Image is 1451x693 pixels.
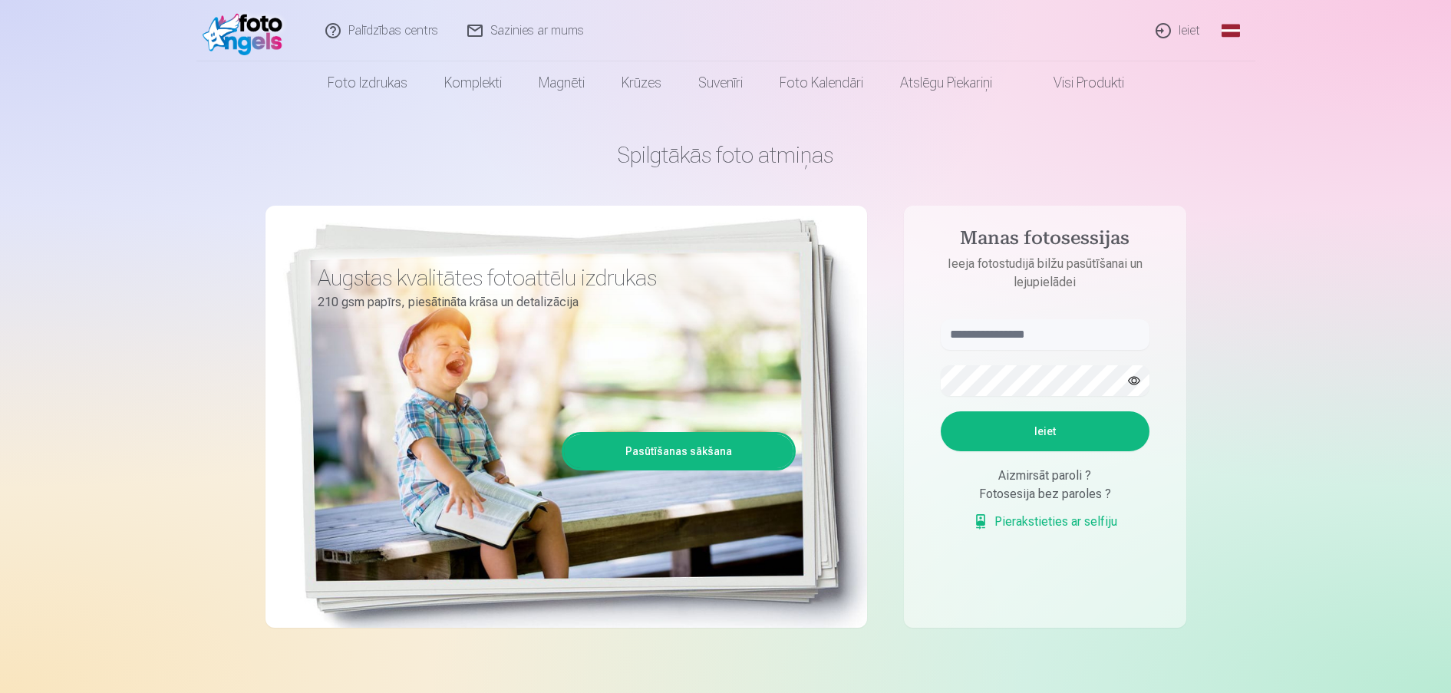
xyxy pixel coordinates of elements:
[1011,61,1143,104] a: Visi produkti
[520,61,603,104] a: Magnēti
[603,61,680,104] a: Krūzes
[564,434,793,468] a: Pasūtīšanas sākšana
[925,255,1165,292] p: Ieeja fotostudijā bilžu pasūtīšanai un lejupielādei
[941,485,1149,503] div: Fotosesija bez paroles ?
[941,411,1149,451] button: Ieiet
[761,61,882,104] a: Foto kalendāri
[680,61,761,104] a: Suvenīri
[309,61,426,104] a: Foto izdrukas
[973,513,1117,531] a: Pierakstieties ar selfiju
[882,61,1011,104] a: Atslēgu piekariņi
[925,227,1165,255] h4: Manas fotosessijas
[426,61,520,104] a: Komplekti
[203,6,291,55] img: /fa1
[318,292,784,313] p: 210 gsm papīrs, piesātināta krāsa un detalizācija
[318,264,784,292] h3: Augstas kvalitātes fotoattēlu izdrukas
[941,467,1149,485] div: Aizmirsāt paroli ?
[265,141,1186,169] h1: Spilgtākās foto atmiņas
